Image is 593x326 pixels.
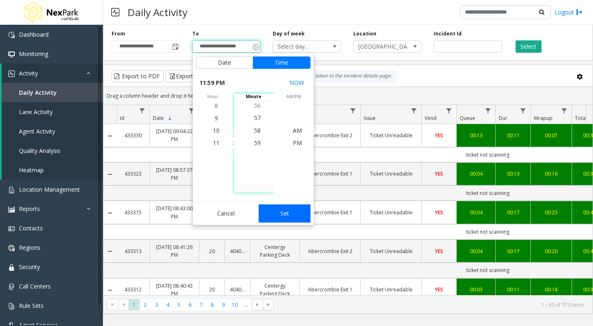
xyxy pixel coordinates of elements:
[534,115,553,122] span: Wrapup
[103,105,593,295] div: Data table
[196,56,253,69] button: Date tab
[263,299,274,310] span: Go to the last page
[19,30,49,38] span: Dashboard
[2,122,103,141] a: Agent Activity
[434,30,462,38] label: Incident Id
[19,108,53,116] span: Lane Activity
[536,131,567,139] a: 00:07
[536,170,567,178] a: 00:16
[501,247,525,255] div: 00:17
[121,170,145,178] a: 433323
[8,284,15,290] img: 'icon'
[103,287,117,293] a: Collapse Details
[19,244,40,251] span: Regions
[353,30,376,38] label: Location
[112,30,125,38] label: From
[8,51,15,58] img: 'icon'
[259,204,311,223] button: Set
[576,8,583,16] img: logout
[305,131,355,139] a: Abercrombie Exit 2
[120,115,124,122] span: Id
[19,282,51,290] span: Call Centers
[124,2,191,22] h3: Daily Activity
[462,209,490,216] a: 00:04
[8,32,15,38] img: 'icon'
[501,209,525,216] a: 00:17
[265,301,272,308] span: Go to the last page
[435,248,443,255] span: YES
[444,105,455,116] a: Vend Filter Menu
[279,301,584,308] kendo-pager-info: 1 - 30 of 970 items
[204,286,219,293] a: 20
[166,70,219,82] button: Export to Excel
[254,139,261,147] span: 59
[555,8,583,16] a: Logout
[19,50,48,58] span: Monitoring
[255,282,294,298] a: Centergy Parking Deck
[305,247,355,255] a: Abercrombie Exit 2
[462,247,490,255] a: 00:04
[215,102,218,110] span: 8
[348,105,359,116] a: Lane Filter Menu
[8,303,15,310] img: 'icon'
[151,299,162,310] span: Page 3
[19,127,55,135] span: Agent Activity
[155,204,194,220] a: [DATE] 08:43:00 PM
[240,299,252,310] span: Page 11
[409,105,420,116] a: Issue Filter Menu
[2,63,103,83] a: Activity
[19,89,57,96] span: Daily Activity
[128,299,140,310] span: Page 1
[366,131,416,139] a: Ticket Unreadable
[483,105,494,116] a: Queue Filter Menu
[305,209,355,216] a: Abercrombie Exit 1
[207,299,218,310] span: Page 8
[234,94,274,100] span: minute
[366,170,416,178] a: Ticket Unreadable
[254,301,261,308] span: Go to the next page
[215,114,218,122] span: 9
[427,247,451,255] a: YES
[8,187,15,193] img: 'icon'
[427,209,451,216] a: YES
[252,299,263,310] span: Go to the next page
[501,131,525,139] a: 00:11
[19,302,44,310] span: Rule Sets
[19,224,43,232] span: Contacts
[8,206,15,213] img: 'icon'
[8,264,15,271] img: 'icon'
[559,105,570,116] a: Wrapup Filter Menu
[460,115,475,122] span: Queue
[536,247,567,255] a: 00:20
[536,286,567,293] a: 00:18
[155,282,194,298] a: [DATE] 08:40:43 PM
[162,299,173,310] span: Page 4
[186,105,197,116] a: Date Filter Menu
[427,286,451,293] a: YES
[273,41,327,52] span: Select day...
[199,77,225,89] span: 11:59 PM
[462,286,490,293] a: 00:03
[8,225,15,232] img: 'icon'
[251,41,260,52] span: Toggle popup
[103,133,117,139] a: Collapse Details
[286,75,307,90] button: Select now
[155,243,194,259] a: [DATE] 08:41:26 PM
[253,56,311,69] button: Time tab
[435,209,443,216] span: YES
[167,115,173,122] span: Sortable
[103,89,593,103] div: Drag a column header and drop it here to group by that column
[103,171,117,178] a: Collapse Details
[425,115,437,122] span: Vend
[204,247,219,255] a: 20
[2,160,103,180] a: Heatmap
[435,132,443,139] span: YES
[427,131,451,139] a: YES
[2,102,103,122] a: Lane Activity
[462,131,490,139] div: 00:13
